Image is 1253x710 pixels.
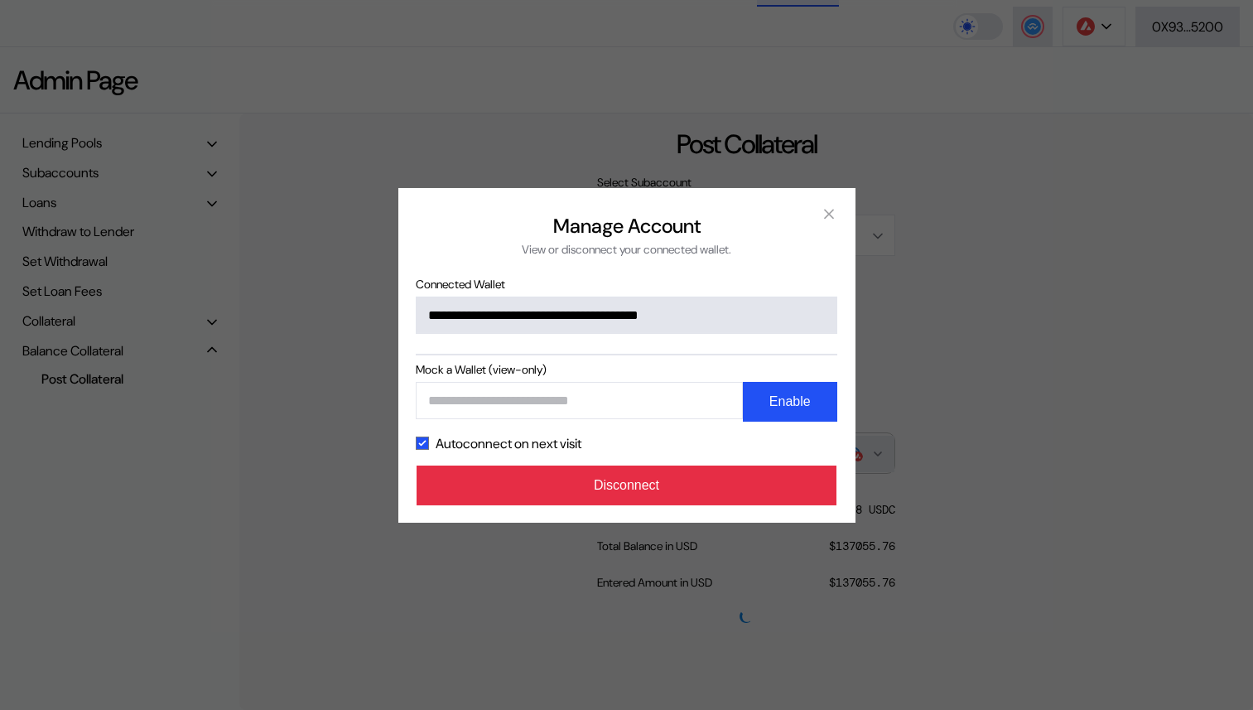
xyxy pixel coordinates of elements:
[743,382,837,422] button: Enable
[416,362,836,377] span: Mock a Wallet (view-only)
[416,277,836,292] span: Connected Wallet
[417,466,837,505] button: Disconnect
[553,212,701,238] h2: Manage Account
[522,241,731,256] div: View or disconnect your connected wallet.
[816,200,842,227] button: close modal
[436,435,581,452] label: Autoconnect on next visit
